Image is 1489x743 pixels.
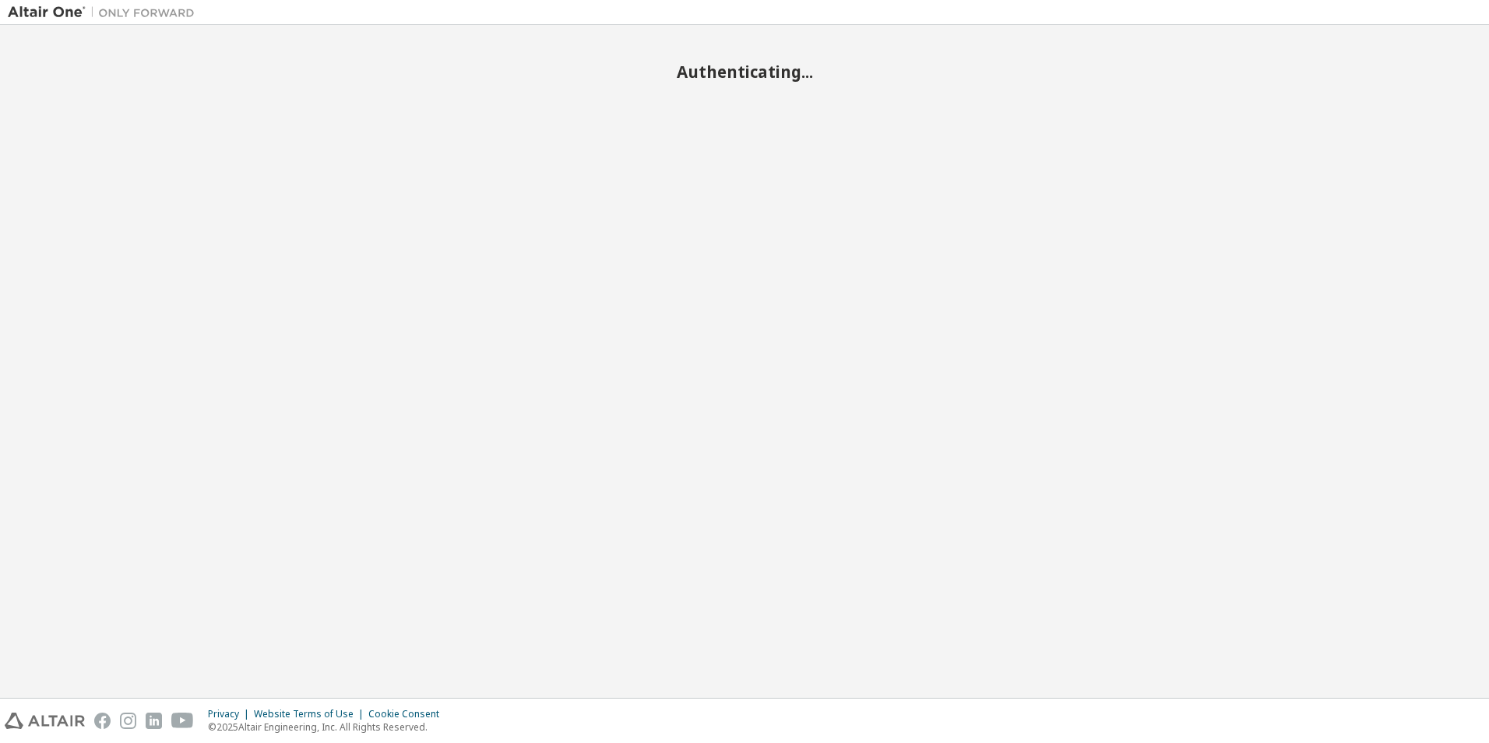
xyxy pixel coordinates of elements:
[254,708,368,720] div: Website Terms of Use
[94,713,111,729] img: facebook.svg
[146,713,162,729] img: linkedin.svg
[8,5,202,20] img: Altair One
[5,713,85,729] img: altair_logo.svg
[8,62,1481,82] h2: Authenticating...
[120,713,136,729] img: instagram.svg
[171,713,194,729] img: youtube.svg
[368,708,449,720] div: Cookie Consent
[208,708,254,720] div: Privacy
[208,720,449,734] p: © 2025 Altair Engineering, Inc. All Rights Reserved.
